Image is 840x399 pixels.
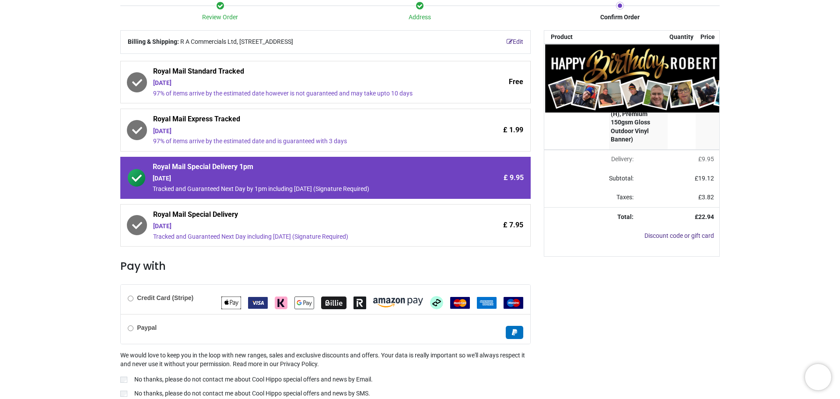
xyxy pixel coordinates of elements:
div: Address [320,13,520,22]
span: £ 9.95 [504,173,524,183]
div: [DATE] [153,222,449,231]
span: 3.82 [702,194,714,201]
a: Discount code or gift card [644,232,714,239]
span: £ 1.99 [503,125,523,135]
span: Apple Pay [221,299,241,306]
span: Paypal [506,328,523,335]
img: Google Pay [294,297,314,309]
img: 3m0sGwAAAAZJREFUAwAyeYH7v5eKBQAAAABJRU5ErkJggg== [545,45,769,112]
div: Review Order [120,13,320,22]
img: Klarna [275,297,287,309]
span: American Express [477,299,497,306]
input: Credit Card (Stripe) [128,296,133,301]
span: 9.95 [702,155,714,162]
strong: Total: [617,213,633,220]
span: R A Commercials Ltd, [STREET_ADDRESS] [180,38,293,46]
b: Credit Card (Stripe) [137,294,193,301]
img: Amazon Pay [373,298,423,307]
span: £ 7.95 [503,220,523,230]
span: Afterpay Clearpay [430,299,443,306]
span: Google Pay [294,299,314,306]
div: 97% of items arrive by the estimated date and is guaranteed with 3 days [153,137,449,146]
img: Apple Pay [221,297,241,309]
a: Edit [507,38,523,46]
div: Confirm Order [520,13,720,22]
img: Revolut Pay [353,297,366,309]
h3: Pay with [120,259,531,274]
b: Paypal [137,324,157,331]
img: Afterpay Clearpay [430,296,443,309]
span: £ [698,155,714,162]
td: Taxes: [544,188,639,207]
input: Paypal [128,325,133,331]
span: Free [509,77,523,87]
span: Royal Mail Standard Tracked [153,67,449,79]
input: No thanks, please do not contact me about Cool Hippo special offers and news by Email. [120,377,127,383]
span: VISA [248,299,268,306]
th: Quantity [668,31,696,44]
span: Revolut Pay [353,299,366,306]
iframe: Brevo live chat [805,364,831,390]
span: £ [695,175,714,182]
td: Delivery will be updated after choosing a new delivery method [544,150,639,169]
p: No thanks, please do not contact me about Cool Hippo special offers and news by Email. [134,375,373,384]
div: Tracked and Guaranteed Next Day by 1pm including [DATE] (Signature Required) [153,185,449,194]
strong: £ [695,213,714,220]
div: [DATE] [153,127,449,136]
span: 22.94 [698,213,714,220]
img: Paypal [506,326,523,339]
td: Subtotal: [544,169,639,188]
input: No thanks, please do not contact me about Cool Hippo special offers and news by SMS. [120,391,127,397]
img: Billie [321,297,346,309]
th: Price [696,31,719,44]
div: Tracked and Guaranteed Next Day including [DATE] (Signature Required) [153,233,449,241]
span: Klarna [275,299,287,306]
p: No thanks, please do not contact me about Cool Hippo special offers and news by SMS. [134,389,370,398]
img: American Express [477,297,497,309]
img: VISA [248,297,268,309]
img: Maestro [504,297,523,309]
div: 97% of items arrive by the estimated date however is not guaranteed and may take upto 10 days [153,89,449,98]
span: Royal Mail Express Tracked [153,114,449,127]
span: Billie [321,299,346,306]
span: Amazon Pay [373,299,423,306]
th: Product [544,31,609,44]
div: [DATE] [153,79,449,88]
span: Royal Mail Special Delivery [153,210,449,222]
div: [DATE] [153,174,449,183]
span: MasterCard [450,299,470,306]
span: £ [698,194,714,201]
span: Royal Mail Special Delivery 1pm [153,162,449,174]
span: Maestro [504,299,523,306]
img: MasterCard [450,297,470,309]
b: Billing & Shipping: [128,38,179,45]
span: 19.12 [698,175,714,182]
